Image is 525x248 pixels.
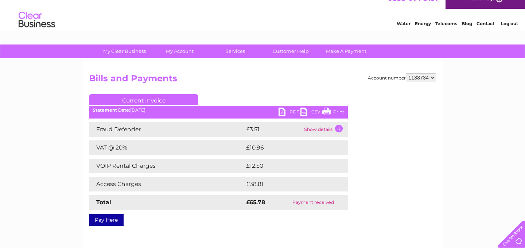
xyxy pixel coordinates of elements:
h2: Bills and Payments [89,73,436,87]
a: Blog [462,31,472,36]
a: My Account [150,44,210,58]
div: Clear Business is a trading name of Verastar Limited (registered in [GEOGRAPHIC_DATA] No. 3667643... [91,4,435,35]
a: PDF [279,108,300,118]
a: Log out [501,31,518,36]
a: 0333 014 3131 [388,4,438,13]
a: My Clear Business [94,44,155,58]
a: Telecoms [435,31,457,36]
b: Statement Date: [93,107,130,113]
a: Print [322,108,344,118]
a: Current Invoice [89,94,198,105]
td: Fraud Defender [89,122,244,137]
strong: Total [96,199,111,206]
a: Make A Payment [316,44,376,58]
strong: £65.78 [246,199,265,206]
td: £10.96 [244,140,333,155]
div: [DATE] [89,108,348,113]
a: Services [205,44,265,58]
td: Payment received [279,195,348,210]
td: Show details [302,122,348,137]
img: logo.png [18,19,55,41]
td: £38.81 [244,177,332,191]
a: Pay Here [89,214,124,226]
td: £12.50 [244,159,332,173]
td: Access Charges [89,177,244,191]
td: £3.51 [244,122,302,137]
div: Account number [368,73,436,82]
td: VOIP Rental Charges [89,159,244,173]
a: Customer Help [261,44,321,58]
a: Contact [477,31,494,36]
td: VAT @ 20% [89,140,244,155]
a: Water [397,31,411,36]
a: Energy [415,31,431,36]
a: CSV [300,108,322,118]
